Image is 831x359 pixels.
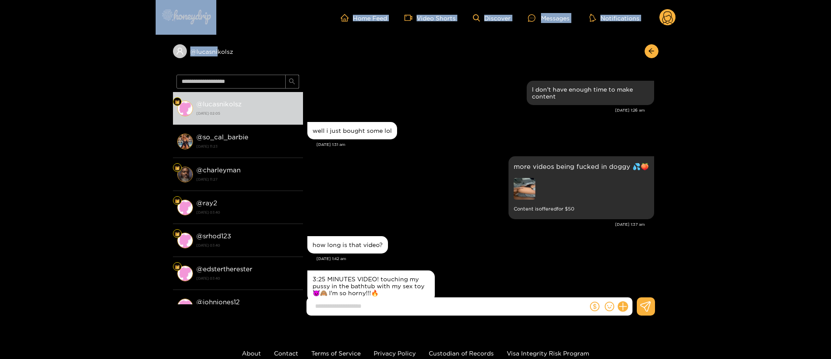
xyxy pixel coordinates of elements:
[341,14,387,22] a: Home Feed
[196,142,299,150] strong: [DATE] 11:23
[404,14,456,22] a: Video Shorts
[307,122,397,139] div: Aug. 25, 1:31 am
[285,75,299,89] button: search
[473,14,511,22] a: Discover
[177,233,193,248] img: conversation
[196,298,240,306] strong: @ johnjones12
[307,236,388,254] div: Aug. 25, 1:42 am
[196,199,217,207] strong: @ ray2
[196,274,299,282] strong: [DATE] 03:40
[175,198,180,204] img: Fan Level
[242,350,261,356] a: About
[289,78,295,86] span: search
[587,13,642,22] button: Notifications
[196,175,299,183] strong: [DATE] 11:27
[311,350,361,356] a: Terms of Service
[374,350,416,356] a: Privacy Policy
[177,266,193,281] img: conversation
[532,86,649,100] div: I don't have enough time to make content
[173,44,303,58] div: @lucasnikolsz
[177,200,193,215] img: conversation
[313,276,430,296] div: 3:25 MINUTES VIDEO! touching my pussy in the bathtub with my sex toy😈🙈 I'm so horny!!!🔥
[404,14,417,22] span: video-camera
[177,134,193,149] img: conversation
[307,107,645,113] div: [DATE] 1:26 am
[177,101,193,116] img: conversation
[196,241,299,249] strong: [DATE] 03:40
[196,166,241,174] strong: @ charleyman
[196,208,299,216] strong: [DATE] 03:40
[307,221,645,227] div: [DATE] 1:37 am
[648,48,655,55] span: arrow-left
[196,100,241,108] strong: @ lucasnikolsz
[196,232,231,240] strong: @ srhod123
[341,14,353,22] span: home
[590,302,600,311] span: dollar
[175,165,180,171] img: Fan Level
[514,204,649,214] small: Content is offered for $ 50
[196,265,252,273] strong: @ edstertherester
[514,178,535,200] img: preview
[316,256,654,262] div: [DATE] 1:42 am
[313,127,392,134] div: well i just bought some lol
[527,81,654,105] div: Aug. 25, 1:26 am
[588,300,601,313] button: dollar
[528,13,570,23] div: Messages
[429,350,494,356] a: Custodian of Records
[176,47,184,55] span: user
[316,142,654,148] div: [DATE] 1:31 am
[175,264,180,270] img: Fan Level
[514,161,649,171] p: more videos being fucked in doggy 💦🍑
[274,350,298,356] a: Contact
[645,44,658,58] button: arrow-left
[605,302,614,311] span: smile
[313,241,383,248] div: how long is that video?
[177,167,193,182] img: conversation
[177,299,193,314] img: conversation
[507,350,589,356] a: Visa Integrity Risk Program
[508,156,654,219] div: Aug. 25, 1:37 am
[307,270,435,302] div: Aug. 25, 2:04 am
[175,99,180,105] img: Fan Level
[175,231,180,237] img: Fan Level
[196,133,248,141] strong: @ so_cal_barbie
[196,109,299,117] strong: [DATE] 02:05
